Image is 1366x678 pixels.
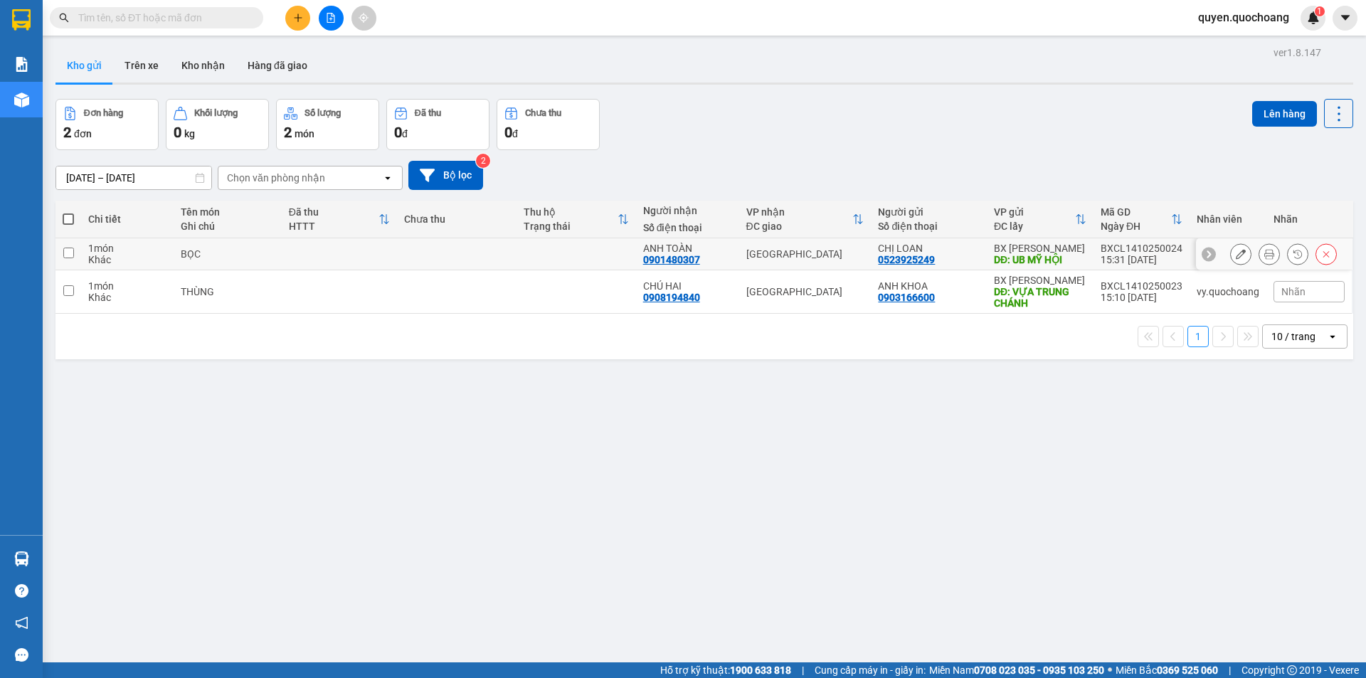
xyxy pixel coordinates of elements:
button: Khối lượng0kg [166,99,269,150]
div: [GEOGRAPHIC_DATA] [746,248,864,260]
div: CHÚ HAI [643,280,732,292]
span: | [1229,662,1231,678]
div: DĐ: VỰA TRUNG CHÁNH [994,286,1086,309]
svg: open [1327,331,1338,342]
span: aim [359,13,369,23]
button: plus [285,6,310,31]
div: Người nhận [643,205,732,216]
span: 0 [504,124,512,141]
span: | [802,662,804,678]
div: 0908194840 [643,292,700,303]
span: search [59,13,69,23]
div: 10 / trang [1271,329,1315,344]
div: Sửa đơn hàng [1230,243,1251,265]
button: file-add [319,6,344,31]
span: Miền Bắc [1116,662,1218,678]
div: HTTT [289,221,379,232]
span: ⚪️ [1108,667,1112,673]
span: caret-down [1339,11,1352,24]
div: ANH KHOA [878,280,980,292]
span: 0 [394,124,402,141]
div: 15:31 [DATE] [1101,254,1182,265]
div: Đơn hàng [84,108,123,118]
th: Toggle SortBy [739,201,872,238]
span: notification [15,616,28,630]
span: Miền Nam [929,662,1104,678]
span: Cung cấp máy in - giấy in: [815,662,926,678]
div: Tên món [181,206,275,218]
div: ĐC giao [746,221,853,232]
span: file-add [326,13,336,23]
span: Hỗ trợ kỹ thuật: [660,662,791,678]
th: Toggle SortBy [1094,201,1190,238]
div: Nhân viên [1197,213,1259,225]
span: question-circle [15,584,28,598]
button: Chưa thu0đ [497,99,600,150]
span: đơn [74,128,92,139]
div: Trạng thái [524,221,618,232]
span: 2 [284,124,292,141]
div: Ghi chú [181,221,275,232]
th: Toggle SortBy [517,201,636,238]
div: BX [PERSON_NAME] [994,275,1086,286]
span: plus [293,13,303,23]
button: Kho gửi [55,48,113,83]
div: Ngày ĐH [1101,221,1171,232]
div: 0901480307 [643,254,700,265]
img: solution-icon [14,57,29,72]
div: THÙNG [181,286,275,297]
span: copyright [1287,665,1297,675]
button: Đã thu0đ [386,99,489,150]
div: ver 1.8.147 [1274,45,1321,60]
div: CHỊ LOAN [878,243,980,254]
span: quyen.quochoang [1187,9,1301,26]
div: ĐC lấy [994,221,1075,232]
div: BXCL1410250024 [1101,243,1182,254]
div: 1 món [88,243,166,254]
div: Chọn văn phòng nhận [227,171,325,185]
div: Đã thu [415,108,441,118]
img: icon-new-feature [1307,11,1320,24]
div: Số điện thoại [878,221,980,232]
span: món [295,128,314,139]
span: 2 [63,124,71,141]
div: BX [PERSON_NAME] [994,243,1086,254]
div: BXCL1410250023 [1101,280,1182,292]
button: Kho nhận [170,48,236,83]
svg: open [382,172,393,184]
div: Người gửi [878,206,980,218]
div: Mã GD [1101,206,1171,218]
sup: 1 [1315,6,1325,16]
img: logo-vxr [12,9,31,31]
img: warehouse-icon [14,551,29,566]
span: Nhãn [1281,286,1306,297]
div: Chưa thu [404,213,509,225]
strong: 0708 023 035 - 0935 103 250 [974,664,1104,676]
div: Chi tiết [88,213,166,225]
div: Số điện thoại [643,222,732,233]
span: đ [402,128,408,139]
div: [GEOGRAPHIC_DATA] [746,286,864,297]
span: message [15,648,28,662]
div: 0903166600 [878,292,935,303]
div: ANH TOÀN [643,243,732,254]
strong: 0369 525 060 [1157,664,1218,676]
div: Số lượng [305,108,341,118]
button: Bộ lọc [408,161,483,190]
div: 1 món [88,280,166,292]
button: aim [351,6,376,31]
input: Select a date range. [56,166,211,189]
th: Toggle SortBy [282,201,398,238]
div: Khối lượng [194,108,238,118]
div: 15:10 [DATE] [1101,292,1182,303]
button: Lên hàng [1252,101,1317,127]
button: caret-down [1333,6,1357,31]
button: Đơn hàng2đơn [55,99,159,150]
div: BỌC [181,248,275,260]
sup: 2 [476,154,490,168]
div: 0523925249 [878,254,935,265]
div: Khác [88,292,166,303]
div: DĐ: UB MỸ HỘI [994,254,1086,265]
div: Chưa thu [525,108,561,118]
span: đ [512,128,518,139]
